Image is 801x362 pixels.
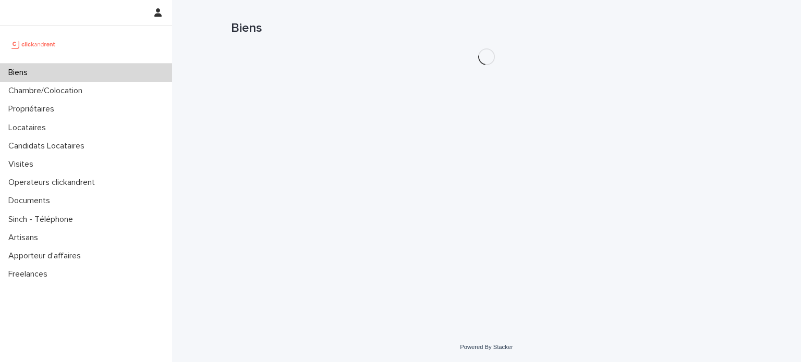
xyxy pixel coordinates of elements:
p: Visites [4,159,42,169]
p: Documents [4,196,58,206]
p: Candidats Locataires [4,141,93,151]
img: UCB0brd3T0yccxBKYDjQ [8,34,59,55]
p: Operateurs clickandrent [4,178,103,188]
p: Freelances [4,269,56,279]
h1: Biens [231,21,742,36]
a: Powered By Stacker [460,344,513,350]
p: Chambre/Colocation [4,86,91,96]
p: Sinch - Téléphone [4,215,81,224]
p: Propriétaires [4,104,63,114]
p: Biens [4,68,36,78]
p: Artisans [4,233,46,243]
p: Locataires [4,123,54,133]
p: Apporteur d'affaires [4,251,89,261]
